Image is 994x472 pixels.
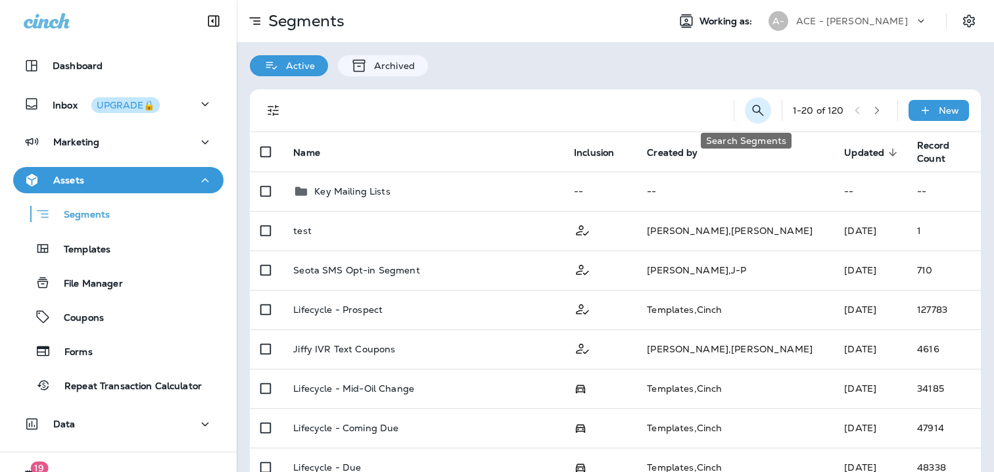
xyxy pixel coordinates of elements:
span: Record Count [917,139,949,164]
button: Dashboard [13,53,224,79]
p: Coupons [51,312,104,325]
span: Created by [647,147,715,158]
td: 127783 [907,290,981,329]
p: test [293,225,312,236]
td: 34185 [907,369,981,408]
p: Assets [53,175,84,185]
span: Name [293,147,337,158]
button: Settings [957,9,981,33]
span: Working as: [699,16,755,27]
span: Possession [574,421,587,433]
span: Inclusion [574,147,631,158]
p: Archived [367,60,415,71]
p: Active [279,60,315,71]
div: UPGRADE🔒 [97,101,154,110]
td: [DATE] [834,211,907,250]
span: Created by [647,147,698,158]
p: Data [53,419,76,429]
p: Segments [51,209,110,222]
span: Customer Only [574,263,591,275]
td: [DATE] [834,369,907,408]
p: Jiffy IVR Text Coupons [293,344,395,354]
p: New [939,105,959,116]
td: [DATE] [834,408,907,448]
span: Customer Only [574,342,591,354]
button: Filters [260,97,287,124]
td: [PERSON_NAME] , [PERSON_NAME] [636,329,834,369]
p: Segments [263,11,344,31]
td: Templates , Cinch [636,290,834,329]
button: Marketing [13,129,224,155]
p: Key Mailing Lists [314,186,390,197]
button: Coupons [13,303,224,331]
button: InboxUPGRADE🔒 [13,91,224,117]
td: 47914 [907,408,981,448]
button: Forms [13,337,224,365]
td: [PERSON_NAME] , [PERSON_NAME] [636,211,834,250]
p: Dashboard [53,60,103,71]
span: Name [293,147,320,158]
p: Inbox [53,97,160,111]
div: Search Segments [701,133,792,149]
div: A- [769,11,788,31]
span: Possession [574,382,587,394]
div: 1 - 20 of 120 [793,105,844,116]
span: Customer Only [574,224,591,235]
td: -- [636,172,834,211]
td: [DATE] [834,329,907,369]
td: 4616 [907,329,981,369]
p: Lifecycle - Coming Due [293,423,398,433]
p: Marketing [53,137,99,147]
button: Data [13,411,224,437]
p: Templates [51,244,110,256]
p: ACE - [PERSON_NAME] [796,16,908,26]
td: [DATE] [834,250,907,290]
p: Repeat Transaction Calculator [51,381,202,393]
button: Templates [13,235,224,262]
td: Templates , Cinch [636,369,834,408]
button: UPGRADE🔒 [91,97,160,113]
button: Repeat Transaction Calculator [13,371,224,399]
p: File Manager [51,278,123,291]
td: 710 [907,250,981,290]
button: Search Segments [745,97,771,124]
td: -- [907,172,981,211]
p: Seota SMS Opt-in Segment [293,265,419,275]
td: 1 [907,211,981,250]
p: Lifecycle - Mid-Oil Change [293,383,414,394]
td: -- [834,172,907,211]
button: File Manager [13,269,224,296]
td: -- [563,172,636,211]
button: Collapse Sidebar [195,8,232,34]
button: Assets [13,167,224,193]
td: Templates , Cinch [636,408,834,448]
span: Inclusion [574,147,614,158]
td: [PERSON_NAME] , J-P [636,250,834,290]
p: Lifecycle - Prospect [293,304,383,315]
td: [DATE] [834,290,907,329]
span: Updated [844,147,901,158]
span: Customer Only [574,302,591,314]
p: Forms [51,346,93,359]
button: Segments [13,200,224,228]
span: Updated [844,147,884,158]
